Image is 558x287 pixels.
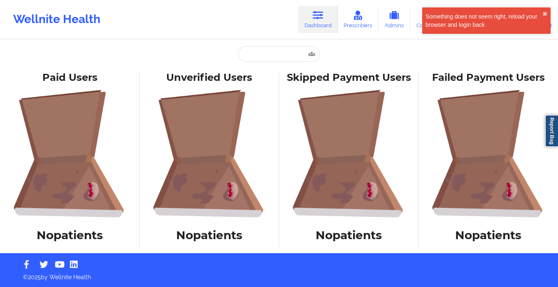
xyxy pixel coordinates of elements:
a: Coaches [410,6,444,33]
div: Skipped Payment Users [285,71,413,84]
h1: No patients [145,228,273,242]
a: Report Bug [545,115,558,147]
h1: No patients [285,228,413,242]
div: Paid Users [6,71,134,84]
img: foRBiVDZMKwAAAAASUVORK5CYII= [145,89,273,218]
a: Prescribers [338,6,379,33]
div: Unverified Users [145,71,273,84]
img: foRBiVDZMKwAAAAASUVORK5CYII= [285,89,413,218]
img: foRBiVDZMKwAAAAASUVORK5CYII= [424,89,552,218]
div: Something does not seem right, reload your browser and login back [425,12,542,29]
h1: No patients [424,228,552,242]
a: Dashboard [298,6,338,33]
p: © 2025 by Wellnite Health [17,267,541,281]
img: foRBiVDZMKwAAAAASUVORK5CYII= [6,89,134,218]
div: Failed Payment Users [424,71,552,84]
a: Admins [378,6,410,33]
h1: No patients [6,228,134,242]
button: close [542,11,547,17]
